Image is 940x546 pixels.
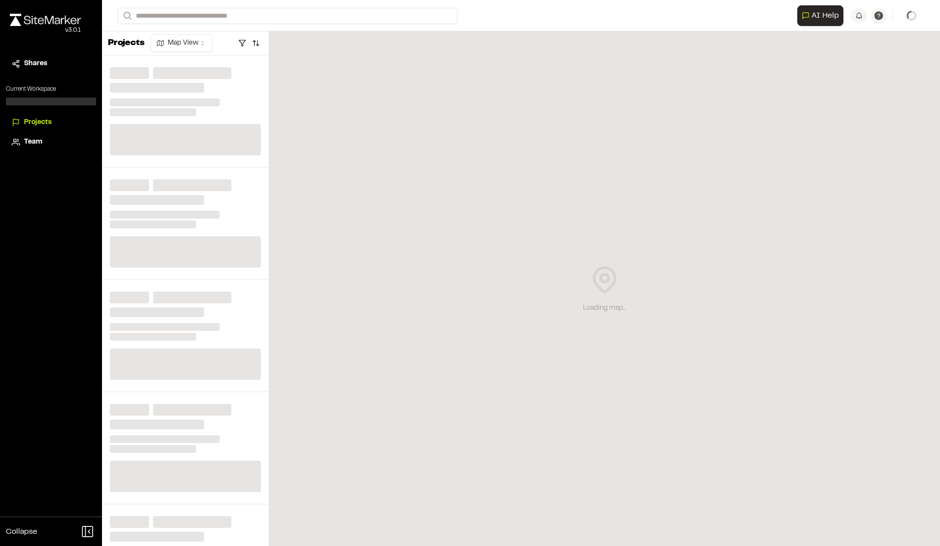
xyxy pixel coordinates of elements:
span: AI Help [812,10,839,22]
img: rebrand.png [10,14,81,26]
a: Shares [12,58,90,69]
span: Shares [24,58,47,69]
span: Team [24,137,42,148]
a: Projects [12,117,90,128]
p: Projects [108,37,145,50]
span: Collapse [6,526,37,538]
p: Current Workspace [6,85,96,94]
div: Loading map... [583,303,626,314]
a: Team [12,137,90,148]
div: Open AI Assistant [797,5,847,26]
button: Search [118,8,135,24]
div: Oh geez...please don't... [10,26,81,35]
button: Open AI Assistant [797,5,843,26]
span: Projects [24,117,51,128]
